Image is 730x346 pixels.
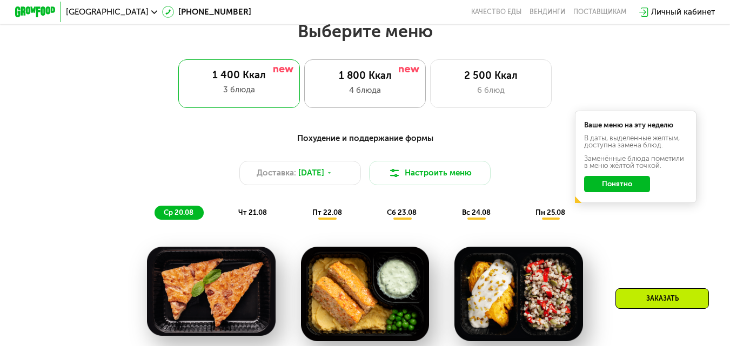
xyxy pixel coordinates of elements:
[584,155,687,169] div: Заменённые блюда пометили в меню жёлтой точкой.
[298,167,324,179] span: [DATE]
[584,176,650,192] button: Понятно
[615,288,709,309] div: Заказать
[651,6,715,18] div: Личный кабинет
[315,70,416,82] div: 1 800 Ккал
[162,6,251,18] a: [PHONE_NUMBER]
[315,84,416,97] div: 4 блюда
[387,208,417,216] span: сб 23.08
[189,69,290,82] div: 1 400 Ккал
[65,132,665,145] div: Похудение и поддержание формы
[257,167,296,179] span: Доставка:
[471,8,521,16] a: Качество еды
[238,208,267,216] span: чт 21.08
[462,208,491,216] span: вс 24.08
[440,70,541,82] div: 2 500 Ккал
[440,84,541,97] div: 6 блюд
[584,134,687,148] div: В даты, выделенные желтым, доступна замена блюд.
[312,208,342,216] span: пт 22.08
[32,21,698,42] h2: Выберите меню
[530,8,565,16] a: Вендинги
[369,161,491,185] button: Настроить меню
[189,84,290,96] div: 3 блюда
[535,208,565,216] span: пн 25.08
[584,121,687,128] div: Ваше меню на эту неделю
[66,8,149,16] span: [GEOGRAPHIC_DATA]
[573,8,626,16] div: поставщикам
[164,208,193,216] span: ср 20.08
